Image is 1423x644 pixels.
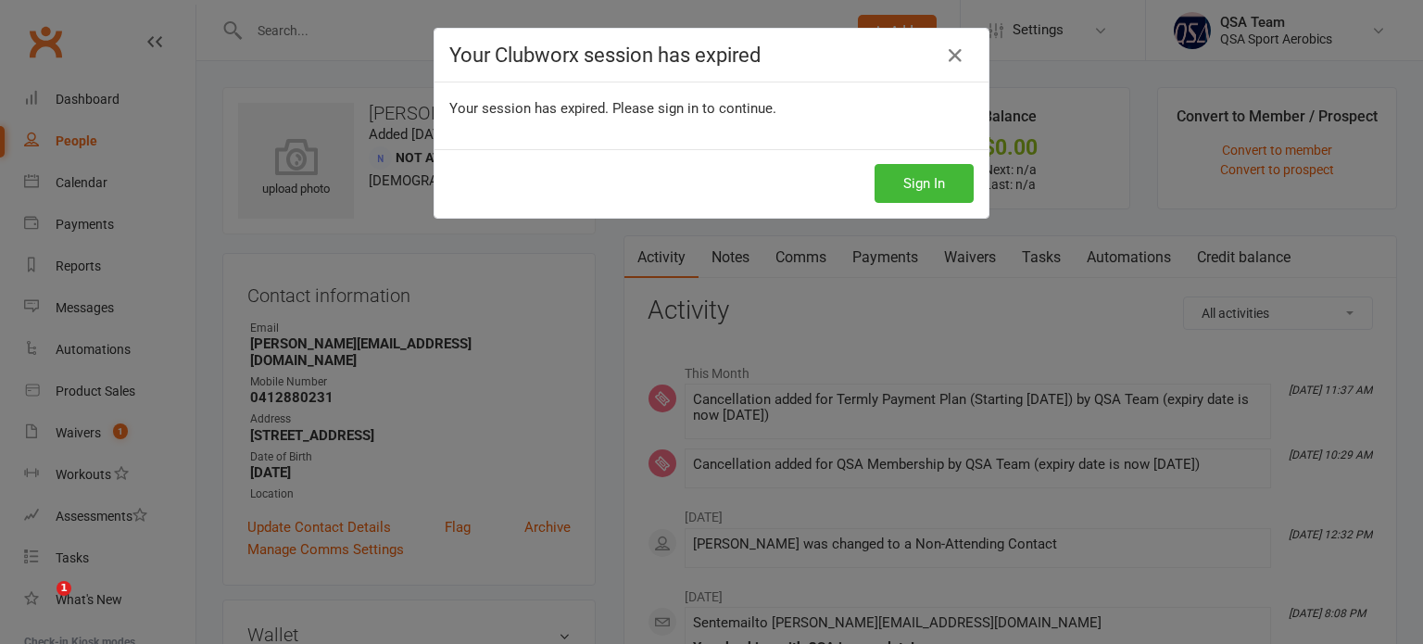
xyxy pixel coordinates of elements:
span: 1 [57,581,71,596]
span: Your session has expired. Please sign in to continue. [449,100,776,117]
button: Sign In [875,164,974,203]
a: Close [940,41,970,70]
h4: Your Clubworx session has expired [449,44,974,67]
iframe: Intercom live chat [19,581,63,625]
